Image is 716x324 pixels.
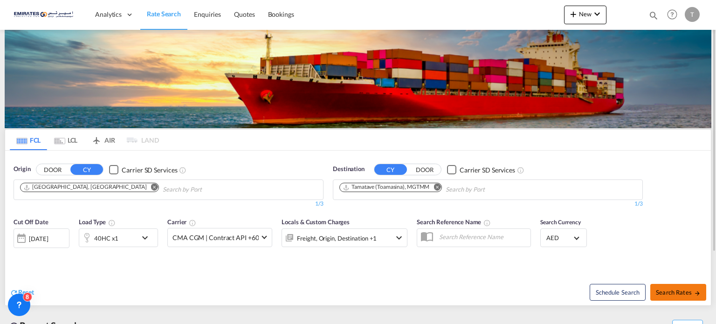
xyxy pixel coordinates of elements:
[333,200,643,208] div: 1/3
[282,218,350,226] span: Locals & Custom Charges
[234,10,255,18] span: Quotes
[5,151,711,305] div: OriginDOOR CY Checkbox No InkUnchecked: Search for CY (Container Yard) services for all selected ...
[194,10,221,18] span: Enquiries
[23,183,146,191] div: Jebel Ali, AEJEA
[189,219,196,227] md-icon: The selected Trucker/Carrierwill be displayed in the rate results If the rates are from another f...
[10,130,159,150] md-pagination-wrapper: Use the left and right arrow keys to navigate between tabs
[14,247,21,259] md-datepicker: Select
[109,165,177,174] md-checkbox: Checkbox No Ink
[545,231,582,245] md-select: Select Currency: د.إ AEDUnited Arab Emirates Dirham
[590,284,646,301] button: Note: By default Schedule search will only considerorigin ports, destination ports and cut off da...
[163,182,251,197] input: Chips input.
[694,290,701,296] md-icon: icon-arrow-right
[167,218,196,226] span: Carrier
[36,165,69,175] button: DOOR
[29,234,48,243] div: [DATE]
[393,232,405,243] md-icon: icon-chevron-down
[14,200,324,208] div: 1/3
[343,183,431,191] div: Press delete to remove this chip.
[5,25,711,128] img: LCL+%26+FCL+BACKGROUND.png
[338,180,538,197] md-chips-wrap: Chips container. Use arrow keys to select chips.
[84,130,122,150] md-tab-item: AIR
[568,8,579,20] md-icon: icon-plus 400-fg
[172,233,259,242] span: CMA CGM | Contract API +60
[483,219,491,227] md-icon: Your search will be saved by the below given name
[650,284,706,301] button: Search Ratesicon-arrow-right
[14,228,69,248] div: [DATE]
[122,165,177,175] div: Carrier SD Services
[664,7,685,23] div: Help
[447,165,515,174] md-checkbox: Checkbox No Ink
[343,183,429,191] div: Tamatave (Toamasina), MGTMM
[91,135,102,142] md-icon: icon-airplane
[297,232,377,245] div: Freight Origin Destination Factory Stuffing
[23,183,148,191] div: Press delete to remove this chip.
[179,166,186,174] md-icon: Unchecked: Search for CY (Container Yard) services for all selected carriers.Checked : Search for...
[139,232,155,243] md-icon: icon-chevron-down
[568,10,603,18] span: New
[282,228,407,247] div: Freight Origin Destination Factory Stuffingicon-chevron-down
[333,165,365,174] span: Destination
[47,130,84,150] md-tab-item: LCL
[427,183,441,193] button: Remove
[147,10,181,18] span: Rate Search
[10,130,47,150] md-tab-item: FCL
[446,182,534,197] input: Chips input.
[79,228,158,247] div: 40HC x1icon-chevron-down
[374,164,407,175] button: CY
[19,180,255,197] md-chips-wrap: Chips container. Use arrow keys to select chips.
[70,164,103,175] button: CY
[94,232,118,245] div: 40HC x1
[460,165,515,175] div: Carrier SD Services
[268,10,294,18] span: Bookings
[564,6,606,24] button: icon-plus 400-fgNewicon-chevron-down
[592,8,603,20] md-icon: icon-chevron-down
[145,183,158,193] button: Remove
[648,10,659,21] md-icon: icon-magnify
[14,218,48,226] span: Cut Off Date
[18,288,34,296] span: Reset
[79,218,116,226] span: Load Type
[648,10,659,24] div: icon-magnify
[656,289,701,296] span: Search Rates
[417,218,491,226] span: Search Reference Name
[434,230,530,244] input: Search Reference Name
[10,289,18,297] md-icon: icon-refresh
[14,4,77,25] img: c67187802a5a11ec94275b5db69a26e6.png
[540,219,581,226] span: Search Currency
[14,165,30,174] span: Origin
[517,166,524,174] md-icon: Unchecked: Search for CY (Container Yard) services for all selected carriers.Checked : Search for...
[95,10,122,19] span: Analytics
[10,288,34,298] div: icon-refreshReset
[546,234,572,242] span: AED
[408,165,441,175] button: DOOR
[664,7,680,22] span: Help
[685,7,700,22] div: T
[108,219,116,227] md-icon: icon-information-outline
